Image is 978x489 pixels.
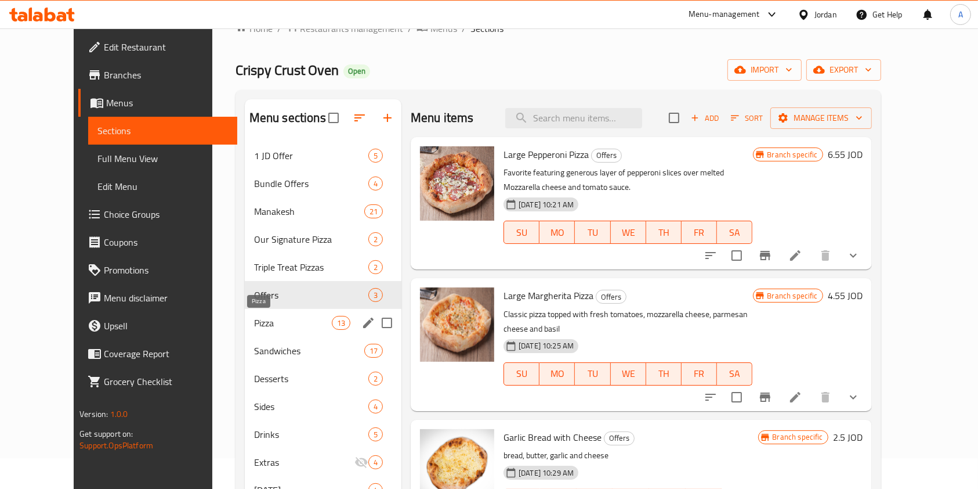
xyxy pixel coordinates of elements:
a: Grocery Checklist [78,368,237,395]
span: SA [722,365,748,382]
a: Promotions [78,256,237,284]
button: import [727,59,802,81]
div: Sides4 [245,393,401,420]
span: WE [615,365,642,382]
a: Edit menu item [788,390,802,404]
a: Home [236,21,273,35]
span: 2 [369,373,382,384]
div: Offers3 [245,281,401,309]
span: export [816,63,872,77]
span: Add [689,112,720,125]
span: Select to update [725,385,749,409]
span: Open [343,66,370,76]
span: Upsell [104,319,228,333]
span: TH [651,365,677,382]
div: Drinks [254,427,368,441]
div: Our Signature Pizza2 [245,225,401,253]
button: TH [646,362,682,386]
span: 2 [369,262,382,273]
span: SU [509,365,535,382]
span: Coverage Report [104,347,228,361]
span: Extras [254,455,354,469]
span: 4 [369,457,382,468]
span: Manage items [780,111,863,125]
button: SU [504,221,539,244]
span: Branches [104,68,228,82]
span: Full Menu View [97,152,228,166]
span: Offers [254,288,368,302]
button: Manage items [770,107,872,129]
span: [DATE] 10:29 AM [514,468,578,479]
span: WE [615,224,642,241]
span: TH [651,224,677,241]
a: Menu disclaimer [78,284,237,312]
div: Manakesh21 [245,197,401,225]
span: MO [544,224,570,241]
span: import [737,63,792,77]
button: Branch-specific-item [751,242,779,269]
span: FR [686,224,712,241]
span: Get support on: [79,426,133,441]
span: Sandwiches [254,344,364,358]
div: Menu-management [689,8,760,21]
span: Select all sections [321,106,346,130]
h2: Menu items [411,109,474,127]
span: Garlic Bread with Cheese [504,429,602,446]
span: 13 [332,318,350,329]
span: 2 [369,234,382,245]
div: Open [343,64,370,78]
span: SA [722,224,748,241]
span: 4 [369,178,382,189]
h2: Menu sections [249,109,326,127]
span: Promotions [104,263,228,277]
span: MO [544,365,570,382]
button: Add [686,109,723,127]
button: export [806,59,881,81]
span: 5 [369,150,382,161]
span: 1 JD Offer [254,149,368,163]
a: Choice Groups [78,200,237,228]
button: WE [611,221,646,244]
li: / [408,21,412,35]
span: 3 [369,290,382,301]
button: TU [575,362,610,386]
div: Drinks5 [245,420,401,448]
a: Menus [78,89,237,117]
button: show more [839,383,867,411]
div: items [368,400,383,414]
span: FR [686,365,712,382]
a: Edit menu item [788,249,802,263]
a: Sections [88,117,237,145]
div: Pizza13edit [245,309,401,337]
a: Coverage Report [78,340,237,368]
span: TU [579,224,606,241]
span: [DATE] 10:25 AM [514,340,578,351]
span: Branch specific [763,149,823,160]
span: Our Signature Pizza [254,232,368,246]
span: Coupons [104,235,228,249]
span: Crispy Crust Oven [236,57,339,83]
span: Menus [430,21,457,35]
button: SU [504,362,539,386]
span: TU [579,365,606,382]
h6: 2.5 JOD [833,429,863,445]
span: Edit Restaurant [104,40,228,54]
button: MO [539,362,575,386]
a: Restaurants management [286,21,403,36]
li: / [462,21,466,35]
span: Choice Groups [104,207,228,221]
a: Support.OpsPlatform [79,438,153,453]
span: Select section [662,106,686,130]
div: items [368,260,383,274]
a: Full Menu View [88,145,237,172]
a: Upsell [78,312,237,340]
svg: Show Choices [846,390,860,404]
img: Large Margherita Pizza [420,287,494,362]
span: Edit Menu [97,179,228,193]
button: FR [682,362,717,386]
div: Triple Treat Pizzas [254,260,368,274]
